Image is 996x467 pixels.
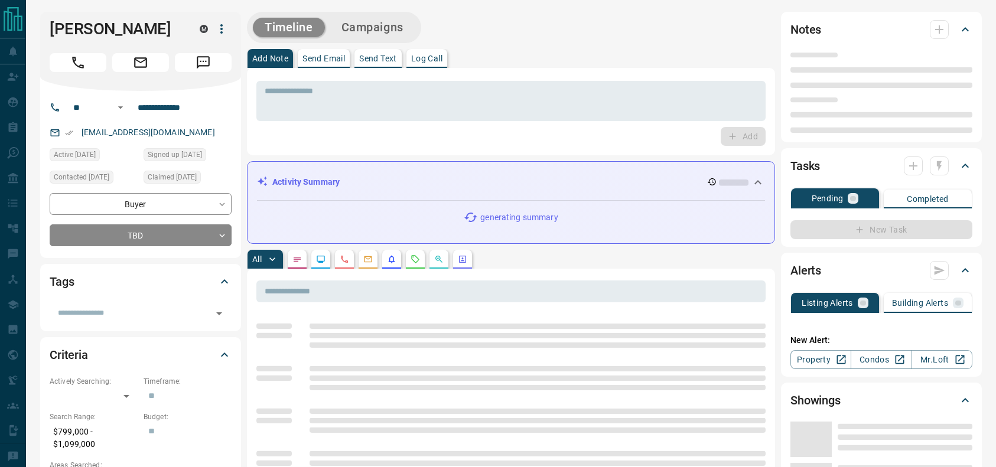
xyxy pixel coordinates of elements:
div: Criteria [50,341,232,369]
a: Mr.Loft [912,350,972,369]
div: Sat Aug 09 2025 [50,148,138,165]
div: Tags [50,267,232,296]
h2: Tags [50,272,74,291]
button: Open [113,100,128,115]
svg: Calls [340,254,349,264]
p: Send Email [302,54,345,63]
p: All [252,255,262,263]
div: Sat Aug 09 2025 [144,148,232,165]
div: TBD [50,224,232,246]
button: Open [211,305,227,322]
span: Signed up [DATE] [148,149,202,161]
h2: Notes [790,20,821,39]
span: Contacted [DATE] [54,171,109,183]
span: Call [50,53,106,72]
h2: Showings [790,391,841,410]
svg: Listing Alerts [387,254,396,264]
p: generating summary [480,211,558,224]
a: Property [790,350,851,369]
a: [EMAIL_ADDRESS][DOMAIN_NAME] [82,128,215,137]
p: Log Call [411,54,442,63]
p: Search Range: [50,412,138,422]
div: Sun Aug 10 2025 [144,171,232,187]
p: New Alert: [790,334,972,347]
button: Campaigns [330,18,415,37]
svg: Agent Actions [458,254,467,264]
h1: [PERSON_NAME] [50,19,182,38]
div: Showings [790,386,972,414]
p: Send Text [359,54,397,63]
p: Timeframe: [144,376,232,387]
p: Pending [812,194,844,203]
svg: Email Verified [65,129,73,137]
span: Active [DATE] [54,149,96,161]
p: Actively Searching: [50,376,138,387]
div: Notes [790,15,972,44]
div: Alerts [790,256,972,285]
h2: Tasks [790,156,820,175]
p: Budget: [144,412,232,422]
div: Sun Aug 10 2025 [50,171,138,187]
svg: Notes [292,254,302,264]
svg: Lead Browsing Activity [316,254,326,264]
p: Building Alerts [892,299,948,307]
svg: Opportunities [434,254,444,264]
h2: Alerts [790,261,821,280]
svg: Requests [411,254,420,264]
div: Activity Summary [257,171,765,193]
button: Timeline [253,18,325,37]
div: Tasks [790,152,972,180]
a: Condos [851,350,912,369]
p: Completed [907,195,949,203]
span: Message [175,53,232,72]
h2: Criteria [50,345,88,364]
div: Buyer [50,193,232,215]
p: Listing Alerts [802,299,853,307]
div: mrloft.ca [200,25,208,33]
span: Email [112,53,169,72]
p: Add Note [252,54,288,63]
svg: Emails [363,254,373,264]
p: $799,000 - $1,099,000 [50,422,138,454]
p: Activity Summary [272,176,340,188]
span: Claimed [DATE] [148,171,197,183]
